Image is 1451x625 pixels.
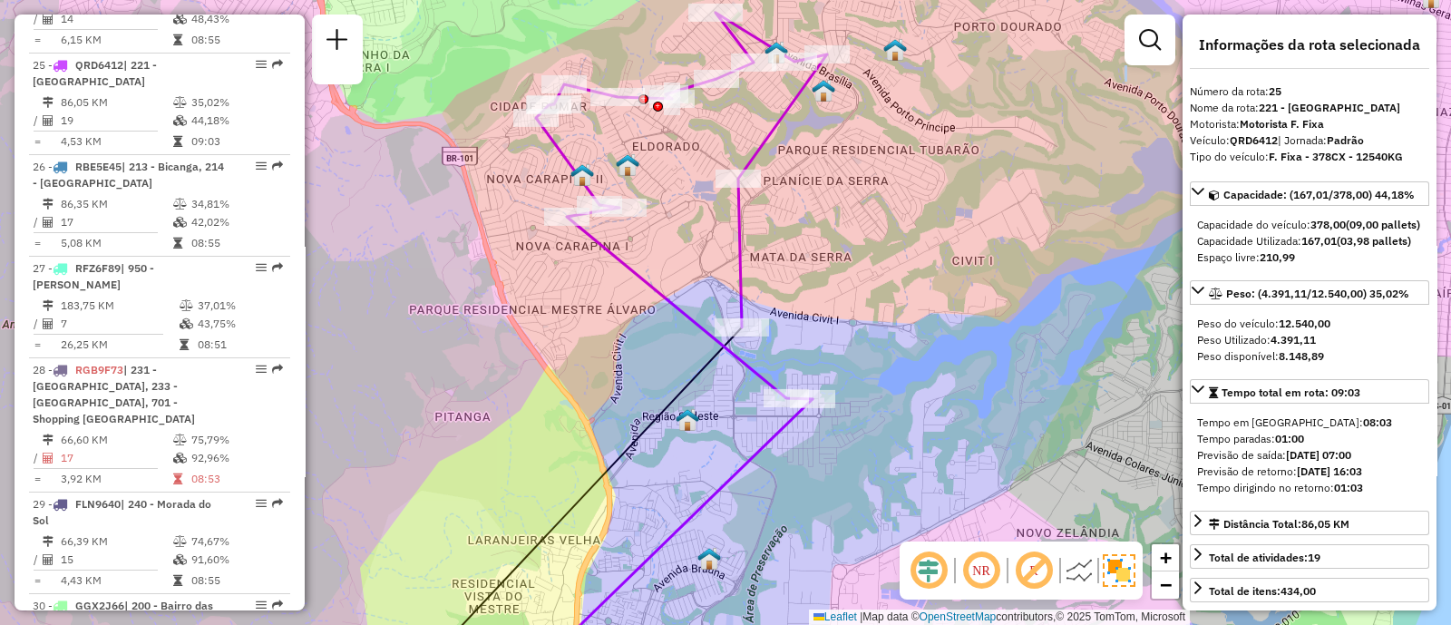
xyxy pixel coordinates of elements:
td: 5,08 KM [60,234,172,252]
strong: [DATE] 07:00 [1286,448,1351,462]
td: = [33,31,42,49]
td: 44,18% [190,112,282,130]
span: | 950 - [PERSON_NAME] [33,261,154,291]
a: Peso: (4.391,11/12.540,00) 35,02% [1190,280,1429,305]
td: = [33,336,42,354]
div: Tempo total em rota: 09:03 [1190,407,1429,503]
i: % de utilização do peso [180,300,193,311]
div: Tipo do veículo: [1190,149,1429,165]
span: Exibir rótulo [1012,549,1056,592]
i: % de utilização da cubagem [180,318,193,329]
strong: 01:00 [1275,432,1304,445]
td: 14 [60,10,172,28]
strong: 8.148,89 [1279,349,1324,363]
a: Leaflet [813,610,857,623]
a: Total de itens:434,00 [1190,578,1429,602]
div: Capacidade Utilizada: [1197,233,1422,249]
em: Rota exportada [272,600,283,610]
td: 6,15 KM [60,31,172,49]
em: Opções [256,498,267,509]
i: Distância Total [43,97,54,108]
td: 43,75% [197,315,283,333]
img: Exibir/Ocultar setores [1103,554,1135,587]
em: Opções [256,161,267,171]
span: 29 - [33,497,211,527]
strong: F. Fixa - 378CX - 12540KG [1269,150,1403,163]
i: Total de Atividades [43,14,54,24]
span: Ocultar NR [959,549,1003,592]
td: 91,60% [190,551,282,569]
div: Previsão de saída: [1197,447,1422,464]
div: Tempo em [GEOGRAPHIC_DATA]: [1197,415,1422,431]
i: Tempo total em rota [173,474,182,484]
span: 25 - [33,58,157,88]
div: Capacidade: (167,01/378,00) 44,18% [1190,210,1429,273]
a: Total de atividades:19 [1190,544,1429,569]
div: Peso disponível: [1197,348,1422,365]
td: 42,02% [190,213,282,231]
span: 26 - [33,160,224,190]
strong: 210,99 [1260,250,1295,264]
div: Previsão de retorno: [1197,464,1422,480]
span: + [1160,546,1172,569]
td: 3,92 KM [60,470,172,488]
td: / [33,551,42,569]
img: 508 UDC Porto Principe [883,38,907,62]
td: 26,25 KM [60,336,179,354]
em: Opções [256,59,267,70]
em: Rota exportada [272,161,283,171]
strong: 25 [1269,84,1281,98]
td: 4,53 KM [60,132,172,151]
td: 75,79% [190,431,282,449]
em: Rota exportada [272,498,283,509]
i: Total de Atividades [43,115,54,126]
td: 86,05 KM [60,93,172,112]
span: Peso do veículo: [1197,317,1330,330]
h4: Informações da rota selecionada [1190,36,1429,54]
span: | 231 - [GEOGRAPHIC_DATA], 233 - [GEOGRAPHIC_DATA], 701 - Shopping [GEOGRAPHIC_DATA] [33,363,195,425]
span: Total de atividades: [1209,551,1320,564]
i: Tempo total em rota [173,575,182,586]
div: Map data © contributors,© 2025 TomTom, Microsoft [809,610,1190,625]
div: Nome da rota: [1190,100,1429,116]
strong: [DATE] 16:03 [1297,464,1362,478]
i: Total de Atividades [43,318,54,329]
i: Distância Total [43,536,54,547]
td: = [33,234,42,252]
img: 518 UDC Light WCL S. Eldorado [616,153,639,177]
em: Opções [256,600,267,610]
a: Capacidade: (167,01/378,00) 44,18% [1190,181,1429,206]
div: Peso: (4.391,11/12.540,00) 35,02% [1190,308,1429,372]
a: Exibir filtros [1132,22,1168,58]
strong: QRD6412 [1230,133,1278,147]
a: Tempo total em rota: 09:03 [1190,379,1429,404]
td: / [33,449,42,467]
div: Peso Utilizado: [1197,332,1422,348]
strong: (09,00 pallets) [1346,218,1420,231]
span: | [860,610,862,623]
div: Tempo dirigindo no retorno: [1197,480,1422,496]
strong: 167,01 [1301,234,1337,248]
i: % de utilização da cubagem [173,554,187,565]
div: Tempo paradas: [1197,431,1422,447]
span: Capacidade: (167,01/378,00) 44,18% [1223,188,1415,201]
td: 183,75 KM [60,297,179,315]
td: 19 [60,112,172,130]
td: 15 [60,551,172,569]
td: 08:51 [197,336,283,354]
i: % de utilização da cubagem [173,453,187,464]
td: = [33,571,42,590]
td: / [33,315,42,333]
span: Ocultar deslocamento [907,549,950,592]
td: 86,35 KM [60,195,172,213]
td: = [33,132,42,151]
img: Simulação- Parque Residencial [812,79,835,103]
img: Simulação- Nova Carapina [570,163,594,187]
img: 510 UDC Light WCL S. Dourada [764,41,788,64]
i: % de utilização da cubagem [173,115,187,126]
em: Rota exportada [272,262,283,273]
i: Distância Total [43,300,54,311]
i: Tempo total em rota [173,238,182,249]
i: Total de Atividades [43,453,54,464]
div: Veículo: [1190,132,1429,149]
